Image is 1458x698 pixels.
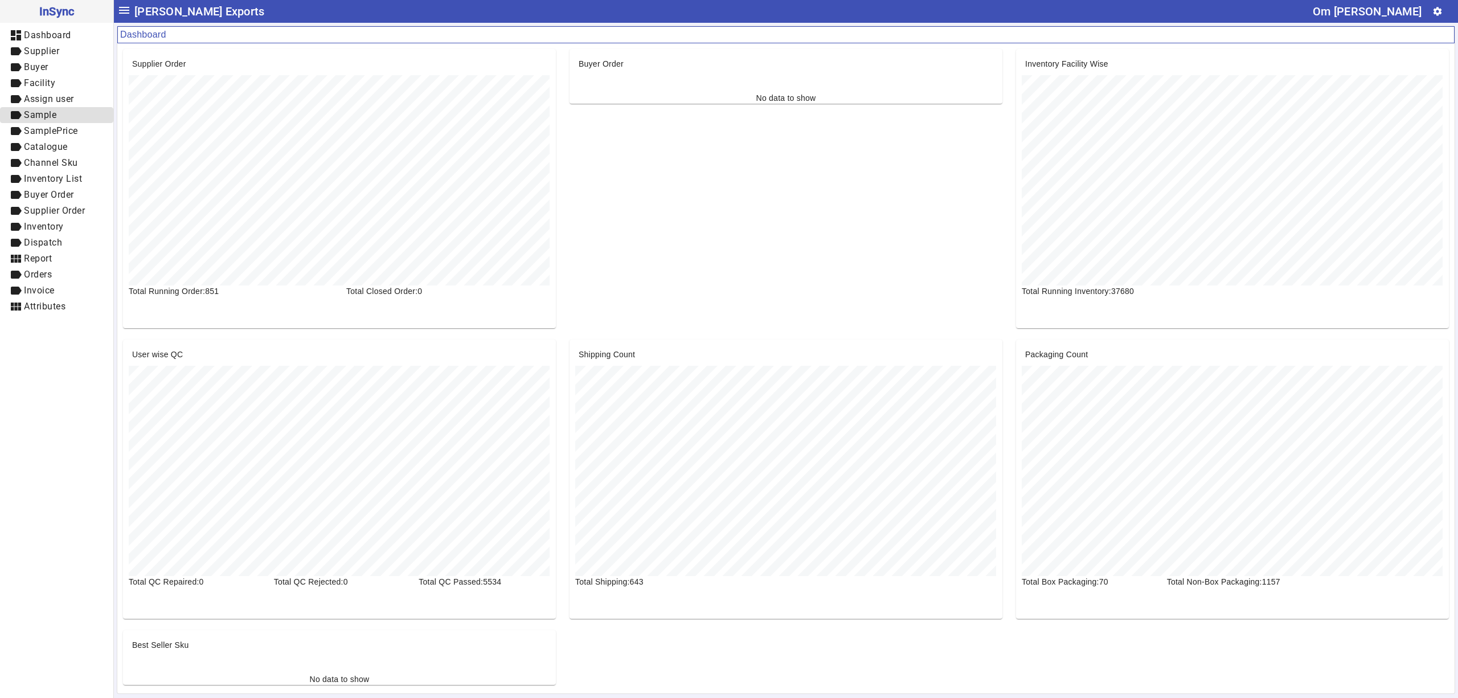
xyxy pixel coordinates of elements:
[9,300,23,313] mat-icon: view_module
[24,77,55,88] span: Facility
[9,220,23,234] mat-icon: label
[24,237,62,248] span: Dispatch
[24,93,74,104] span: Assign user
[9,204,23,218] mat-icon: label
[117,3,131,17] mat-icon: menu
[24,221,64,232] span: Inventory
[9,140,23,154] mat-icon: label
[9,28,23,42] mat-icon: dashboard
[122,285,339,297] div: Total Running Order:851
[1160,576,1378,587] div: Total Non-Box Packaging:1157
[756,92,816,104] div: No data to show
[1016,340,1449,360] mat-card-header: Packaging Count
[24,30,71,40] span: Dashboard
[570,340,1002,360] mat-card-header: Shipping Count
[9,156,23,170] mat-icon: label
[9,172,23,186] mat-icon: label
[24,285,55,296] span: Invoice
[9,76,23,90] mat-icon: label
[123,630,556,651] mat-card-header: Best Seller Sku
[1432,6,1443,17] mat-icon: settings
[1015,285,1232,297] div: Total Running Inventory:37680
[24,141,68,152] span: Catalogue
[24,125,78,136] span: SamplePrice
[9,108,23,122] mat-icon: label
[9,44,23,58] mat-icon: label
[9,2,104,21] span: InSync
[123,340,556,360] mat-card-header: User wise QC
[24,157,78,168] span: Channel Sku
[122,576,267,587] div: Total QC Repaired:0
[1016,49,1449,70] mat-card-header: Inventory Facility Wise
[9,60,23,74] mat-icon: label
[24,46,59,56] span: Supplier
[24,173,82,184] span: Inventory List
[9,252,23,266] mat-icon: view_module
[24,62,48,72] span: Buyer
[1015,576,1160,587] div: Total Box Packaging:70
[24,189,74,200] span: Buyer Order
[570,49,1002,70] mat-card-header: Buyer Order
[134,2,264,21] span: [PERSON_NAME] Exports
[24,253,52,264] span: Report
[24,205,85,216] span: Supplier Order
[412,576,557,587] div: Total QC Passed:5534
[310,673,370,685] div: No data to show
[9,92,23,106] mat-icon: label
[9,284,23,297] mat-icon: label
[9,236,23,250] mat-icon: label
[568,576,714,587] div: Total Shipping:643
[123,49,556,70] mat-card-header: Supplier Order
[117,26,1455,43] mat-card-header: Dashboard
[9,268,23,281] mat-icon: label
[9,124,23,138] mat-icon: label
[1313,2,1422,21] div: Om [PERSON_NAME]
[267,576,412,587] div: Total QC Rejected:0
[24,109,56,120] span: Sample
[24,301,65,312] span: Attributes
[339,285,557,297] div: Total Closed Order:0
[24,269,52,280] span: Orders
[9,188,23,202] mat-icon: label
